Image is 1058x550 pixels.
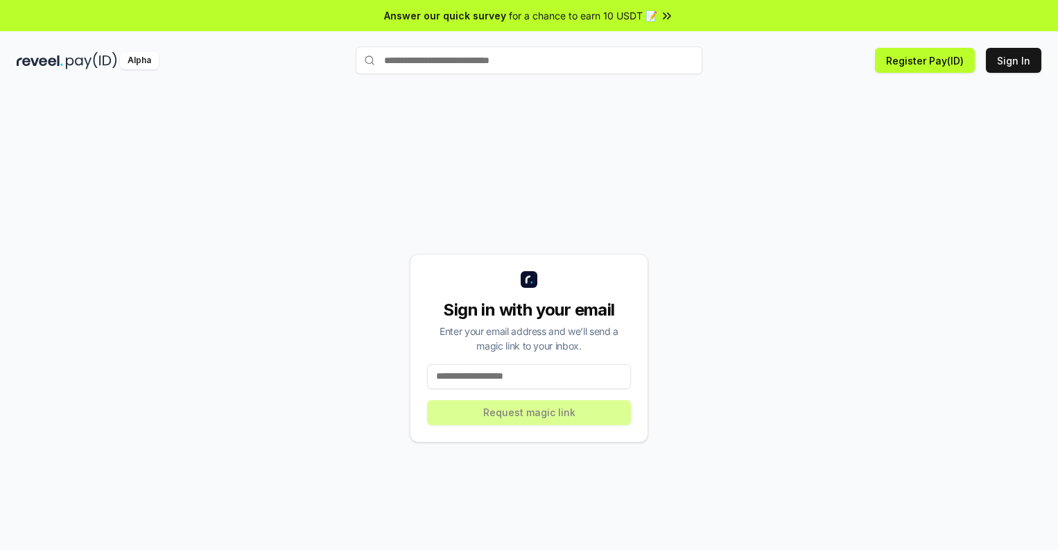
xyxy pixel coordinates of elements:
img: reveel_dark [17,52,63,69]
div: Enter your email address and we’ll send a magic link to your inbox. [427,324,631,353]
div: Alpha [120,52,159,69]
button: Sign In [986,48,1041,73]
img: pay_id [66,52,117,69]
span: for a chance to earn 10 USDT 📝 [509,8,657,23]
img: logo_small [521,271,537,288]
button: Register Pay(ID) [875,48,975,73]
span: Answer our quick survey [384,8,506,23]
div: Sign in with your email [427,299,631,321]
